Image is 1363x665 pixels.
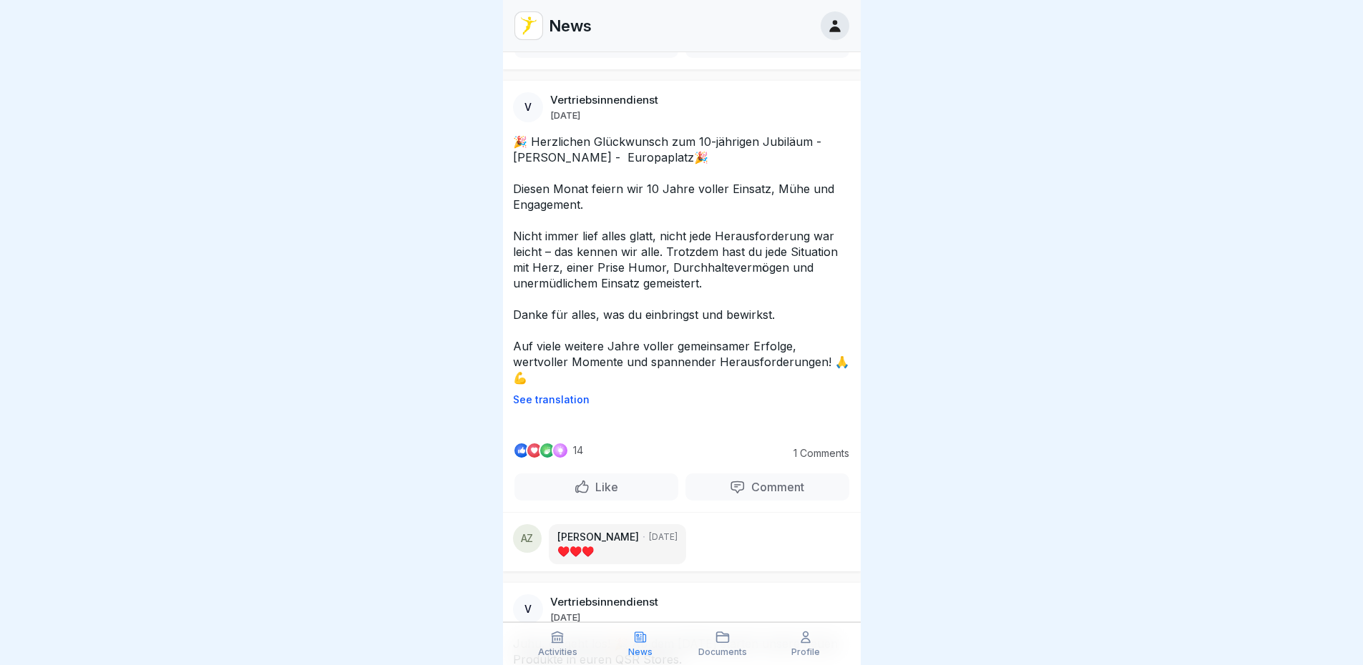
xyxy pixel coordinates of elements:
p: 1 Comments [771,448,849,459]
p: Profile [791,647,820,657]
p: [DATE] [550,109,580,121]
div: V [513,92,543,122]
p: ♥️♥️♥️ [557,544,678,558]
p: [DATE] [550,611,580,623]
div: V [513,594,543,624]
p: Vertriebsinnendienst [550,596,658,609]
p: 14 [573,445,583,456]
p: Activities [538,647,577,657]
img: vd4jgc378hxa8p7qw0fvrl7x.png [515,12,542,39]
div: AZ [513,524,542,553]
p: Comment [746,480,804,494]
p: 🎉 Herzlichen Glückwunsch zum 10-jährigen Jubiläum - [PERSON_NAME] - Europaplatz🎉 Diesen Monat fei... [513,134,851,385]
p: [PERSON_NAME] [557,530,639,544]
p: Like [590,480,618,494]
p: Vertriebsinnendienst [550,94,658,107]
p: [DATE] [649,531,678,543]
p: News [628,647,653,657]
p: News [549,16,592,35]
p: See translation [513,394,851,405]
p: Documents [698,647,747,657]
